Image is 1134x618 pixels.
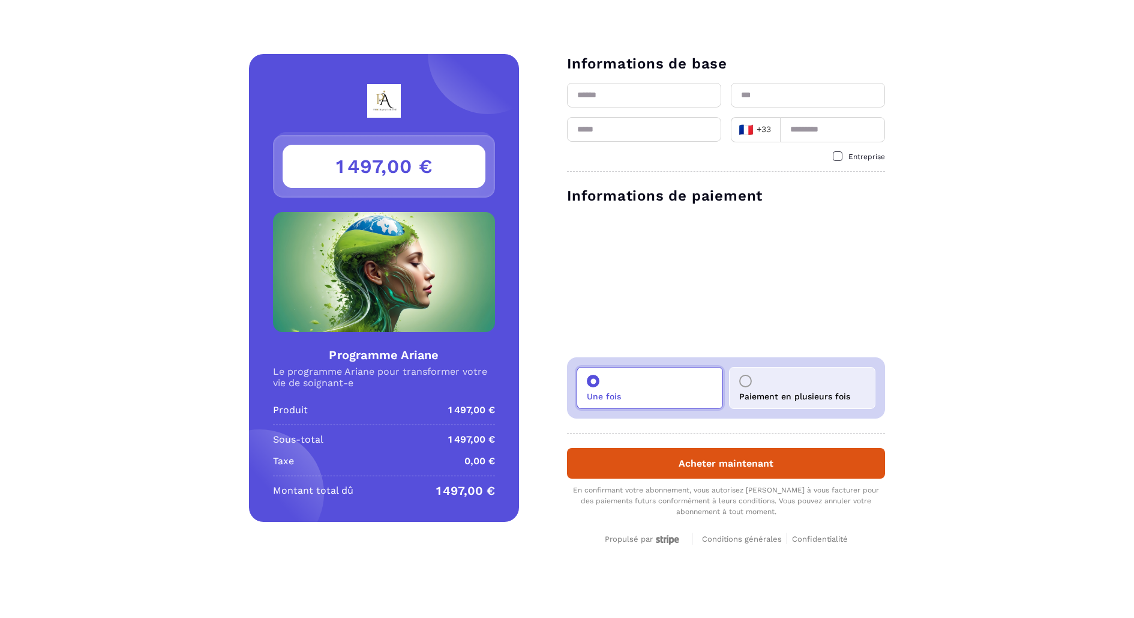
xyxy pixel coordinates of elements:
img: logo [335,84,433,118]
p: Le programme Ariane pour transformer votre vie de soignant-e [273,366,495,389]
img: Product Image [273,212,495,332]
iframe: Cadre de saisie sécurisé pour le paiement [565,213,887,345]
div: Search for option [731,117,780,142]
span: Entreprise [848,153,885,161]
button: Acheter maintenant [567,448,885,479]
h3: Informations de paiement [567,186,885,205]
h4: Programme Ariane [273,347,495,363]
a: Conditions générales [702,533,787,544]
h3: Informations de base [567,54,885,73]
p: 0,00 € [464,454,495,468]
span: Conditions générales [702,535,782,544]
p: 1 497,00 € [448,432,495,447]
p: 1 497,00 € [448,403,495,417]
span: +33 [739,121,772,138]
a: Propulsé par [605,533,682,544]
p: Une fois [587,392,621,401]
span: Confidentialité [792,535,848,544]
input: Search for option [775,121,776,139]
div: Propulsé par [605,535,682,545]
div: En confirmant votre abonnement, vous autorisez [PERSON_NAME] à vous facturer pour des paiements f... [567,485,885,517]
a: Confidentialité [792,533,848,544]
h3: 1 497,00 € [283,145,485,188]
p: Produit [273,403,308,417]
span: 🇫🇷 [739,121,754,138]
p: Paiement en plusieurs fois [739,392,850,401]
p: 1 497,00 € [436,483,495,498]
